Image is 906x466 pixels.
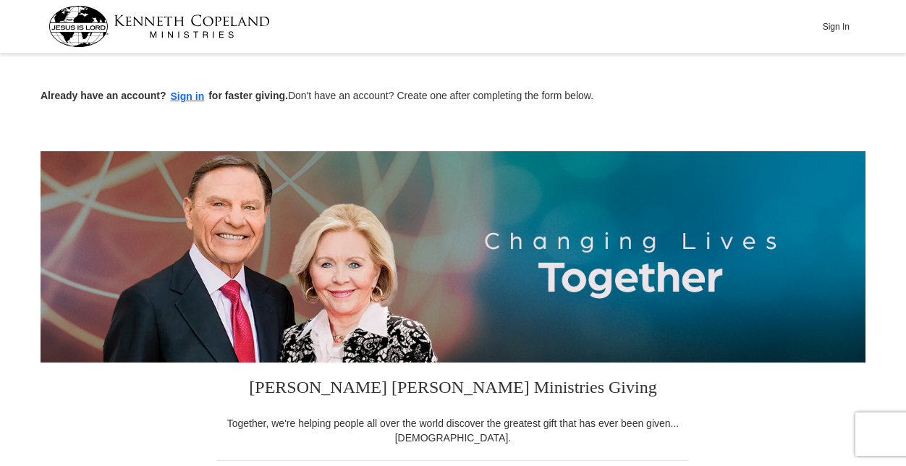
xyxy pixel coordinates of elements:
strong: Already have an account? for faster giving. [41,90,288,101]
img: kcm-header-logo.svg [48,6,270,47]
div: Together, we're helping people all over the world discover the greatest gift that has ever been g... [218,416,688,445]
h3: [PERSON_NAME] [PERSON_NAME] Ministries Giving [218,363,688,416]
button: Sign in [166,88,209,105]
button: Sign In [814,15,858,38]
p: Don't have an account? Create one after completing the form below. [41,88,865,105]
